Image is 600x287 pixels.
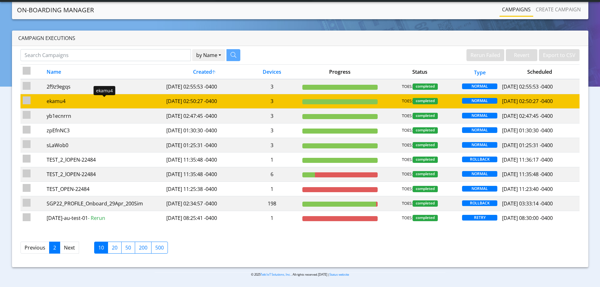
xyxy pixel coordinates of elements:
div: TEST_2_lOPEN-22484 [47,156,162,164]
span: NORMAL [462,113,497,118]
span: NORMAL [462,127,497,133]
span: NORMAL [462,186,497,192]
span: TOES: [402,200,413,207]
span: completed [413,83,438,90]
div: SGP22_PROFILE_Onboard_29Apr_200Sim [47,200,162,207]
button: Export to CSV [539,49,580,61]
div: Campaign Executions [12,31,588,46]
span: TOES: [402,215,413,221]
th: Progress [300,65,380,79]
span: TOES: [402,98,413,104]
div: ekamu4 [47,97,162,105]
input: Search Campaigns [20,49,191,61]
td: 3 [244,123,300,138]
button: by Name [192,49,225,61]
span: completed [413,200,438,207]
div: sLaWob0 [47,141,162,149]
p: © 2025 . All rights reserved.[DATE] | [155,272,445,277]
span: ROLLBACK [462,200,497,206]
td: 3 [244,94,300,108]
td: [DATE] 11:35:48 -0400 [164,152,244,167]
span: completed [413,127,438,134]
td: [DATE] 02:50:27 -0400 [164,94,244,108]
span: [DATE] 11:23:40 -0400 [502,186,553,192]
label: 500 [151,242,168,254]
td: 198 [244,196,300,211]
button: Revert [506,49,537,61]
span: TOES: [402,171,413,177]
a: Status website [329,273,349,277]
span: [DATE] 02:55:53 -0400 [502,83,553,90]
label: 10 [94,242,108,254]
a: 2 [49,242,60,254]
a: Telit IoT Solutions, Inc. [260,273,291,277]
label: 20 [108,242,122,254]
td: 3 [244,138,300,152]
th: Devices [244,65,300,79]
a: Previous [20,242,49,254]
button: Rerun Failed [466,49,504,61]
td: 1 [244,152,300,167]
span: NORMAL [462,142,497,148]
label: 200 [135,242,151,254]
span: [DATE] 11:35:48 -0400 [502,171,553,178]
a: Create campaign [533,3,583,16]
td: [DATE] 11:35:48 -0400 [164,167,244,181]
a: On-Boarding Manager [17,4,94,16]
span: completed [413,98,438,104]
td: [DATE] 08:25:41 -0400 [164,211,244,225]
div: TEST_OPEN-22484 [47,185,162,193]
th: Created [164,65,244,79]
span: NORMAL [462,98,497,104]
span: completed [413,171,438,177]
span: completed [413,215,438,221]
div: [DATE]-au-test-01 [47,214,162,222]
span: TOES: [402,157,413,163]
div: TEST_2_lOPEN-22484 [47,170,162,178]
span: completed [413,142,438,148]
span: [DATE] 01:30:30 -0400 [502,127,553,134]
span: NORMAL [462,83,497,89]
th: Status [380,65,460,79]
td: [DATE] 01:25:31 -0400 [164,138,244,152]
th: Name [44,65,164,79]
span: TOES: [402,142,413,148]
td: 1 [244,182,300,196]
td: [DATE] 02:55:53 -0400 [164,79,244,94]
div: yb1ecnrrn [47,112,162,120]
td: [DATE] 11:25:38 -0400 [164,182,244,196]
span: completed [413,113,438,119]
span: - Rerun [88,215,105,221]
span: ROLLBACK [462,157,497,162]
a: Campaigns [500,3,533,16]
span: [DATE] 01:25:31 -0400 [502,142,553,149]
span: TOES: [402,113,413,119]
span: [DATE] 02:47:45 -0400 [502,112,553,119]
td: 1 [244,211,300,225]
span: [DATE] 02:50:27 -0400 [502,98,553,105]
label: 50 [121,242,135,254]
span: TOES: [402,186,413,192]
th: Type [460,65,500,79]
th: Scheduled [500,65,580,79]
td: 3 [244,109,300,123]
span: completed [413,186,438,192]
div: zpEfnNC3 [47,127,162,134]
span: [DATE] 11:36:17 -0400 [502,156,553,163]
span: [DATE] 03:33:14 -0400 [502,200,553,207]
span: completed [413,157,438,163]
span: RETRY [462,215,497,221]
td: [DATE] 02:34:57 -0400 [164,196,244,211]
td: 3 [244,79,300,94]
a: Next [60,242,79,254]
div: ekamu4 [94,86,115,95]
span: TOES: [402,127,413,134]
span: NORMAL [462,171,497,177]
td: [DATE] 02:47:45 -0400 [164,109,244,123]
td: [DATE] 01:30:30 -0400 [164,123,244,138]
span: [DATE] 08:30:00 -0400 [502,215,553,221]
span: TOES: [402,83,413,90]
td: 6 [244,167,300,181]
div: 2f9z9egqs [47,83,162,90]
